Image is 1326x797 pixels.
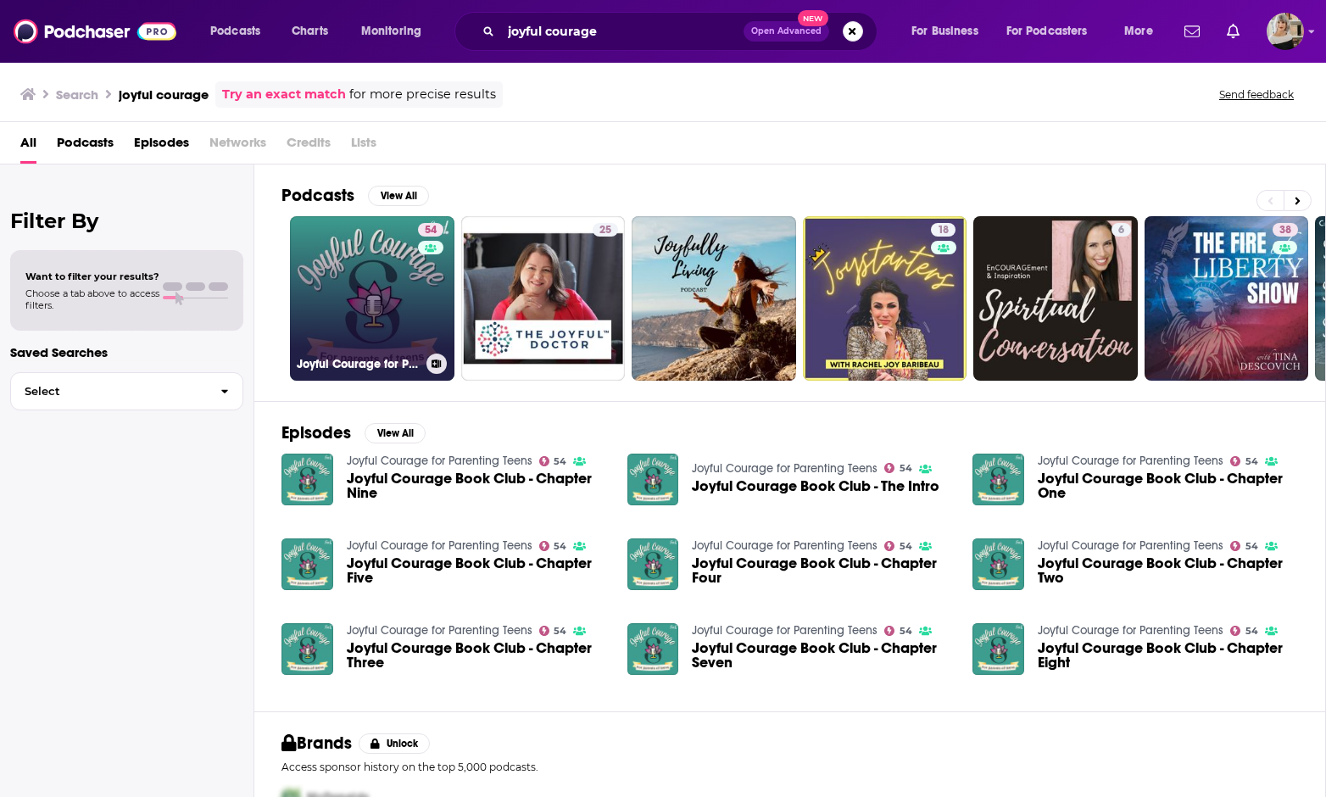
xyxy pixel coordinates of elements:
[1038,471,1298,500] a: Joyful Courage Book Club - Chapter One
[1230,541,1258,551] a: 54
[1245,458,1258,465] span: 54
[281,454,333,505] a: Joyful Courage Book Club - Chapter Nine
[1124,20,1153,43] span: More
[593,223,618,237] a: 25
[425,222,437,239] span: 54
[539,456,567,466] a: 54
[347,471,607,500] a: Joyful Courage Book Club - Chapter Nine
[349,18,443,45] button: open menu
[1111,223,1131,237] a: 6
[627,538,679,590] img: Joyful Courage Book Club - Chapter Four
[501,18,744,45] input: Search podcasts, credits, & more...
[1267,13,1304,50] span: Logged in as angelabaggetta
[1038,556,1298,585] a: Joyful Courage Book Club - Chapter Two
[1038,623,1223,638] a: Joyful Courage for Parenting Teens
[884,626,912,636] a: 54
[210,20,260,43] span: Podcasts
[884,541,912,551] a: 54
[751,27,822,36] span: Open Advanced
[222,85,346,104] a: Try an exact match
[995,18,1112,45] button: open menu
[539,626,567,636] a: 54
[10,344,243,360] p: Saved Searches
[297,357,420,371] h3: Joyful Courage for Parenting Teens
[972,623,1024,675] a: Joyful Courage Book Club - Chapter Eight
[973,216,1138,381] a: 6
[347,538,532,553] a: Joyful Courage for Parenting Teens
[554,458,566,465] span: 54
[281,623,333,675] img: Joyful Courage Book Club - Chapter Three
[1178,17,1206,46] a: Show notifications dropdown
[1273,223,1298,237] a: 38
[931,223,955,237] a: 18
[292,20,328,43] span: Charts
[347,641,607,670] a: Joyful Courage Book Club - Chapter Three
[281,733,352,754] h2: Brands
[938,222,949,239] span: 18
[1112,18,1174,45] button: open menu
[281,18,338,45] a: Charts
[209,129,266,164] span: Networks
[361,20,421,43] span: Monitoring
[461,216,626,381] a: 25
[599,222,611,239] span: 25
[692,641,952,670] a: Joyful Courage Book Club - Chapter Seven
[25,270,159,282] span: Want to filter your results?
[692,556,952,585] a: Joyful Courage Book Club - Chapter Four
[25,287,159,311] span: Choose a tab above to access filters.
[287,129,331,164] span: Credits
[1279,222,1291,239] span: 38
[1038,454,1223,468] a: Joyful Courage for Parenting Teens
[900,465,912,472] span: 54
[900,18,1000,45] button: open menu
[349,85,496,104] span: for more precise results
[692,538,877,553] a: Joyful Courage for Parenting Teens
[1038,641,1298,670] a: Joyful Courage Book Club - Chapter Eight
[1267,13,1304,50] img: User Profile
[281,538,333,590] img: Joyful Courage Book Club - Chapter Five
[692,479,939,493] a: Joyful Courage Book Club - The Intro
[1118,222,1124,239] span: 6
[365,423,426,443] button: View All
[1245,627,1258,635] span: 54
[972,538,1024,590] img: Joyful Courage Book Club - Chapter Two
[900,543,912,550] span: 54
[281,761,1298,773] p: Access sponsor history on the top 5,000 podcasts.
[351,129,376,164] span: Lists
[627,623,679,675] img: Joyful Courage Book Club - Chapter Seven
[1038,538,1223,553] a: Joyful Courage for Parenting Teens
[10,372,243,410] button: Select
[1220,17,1246,46] a: Show notifications dropdown
[884,463,912,473] a: 54
[347,454,532,468] a: Joyful Courage for Parenting Teens
[57,129,114,164] a: Podcasts
[10,209,243,233] h2: Filter By
[1267,13,1304,50] button: Show profile menu
[119,86,209,103] h3: joyful courage
[1245,543,1258,550] span: 54
[627,454,679,505] img: Joyful Courage Book Club - The Intro
[14,15,176,47] img: Podchaser - Follow, Share and Rate Podcasts
[692,461,877,476] a: Joyful Courage for Parenting Teens
[554,543,566,550] span: 54
[134,129,189,164] a: Episodes
[972,454,1024,505] img: Joyful Courage Book Club - Chapter One
[20,129,36,164] a: All
[1230,626,1258,636] a: 54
